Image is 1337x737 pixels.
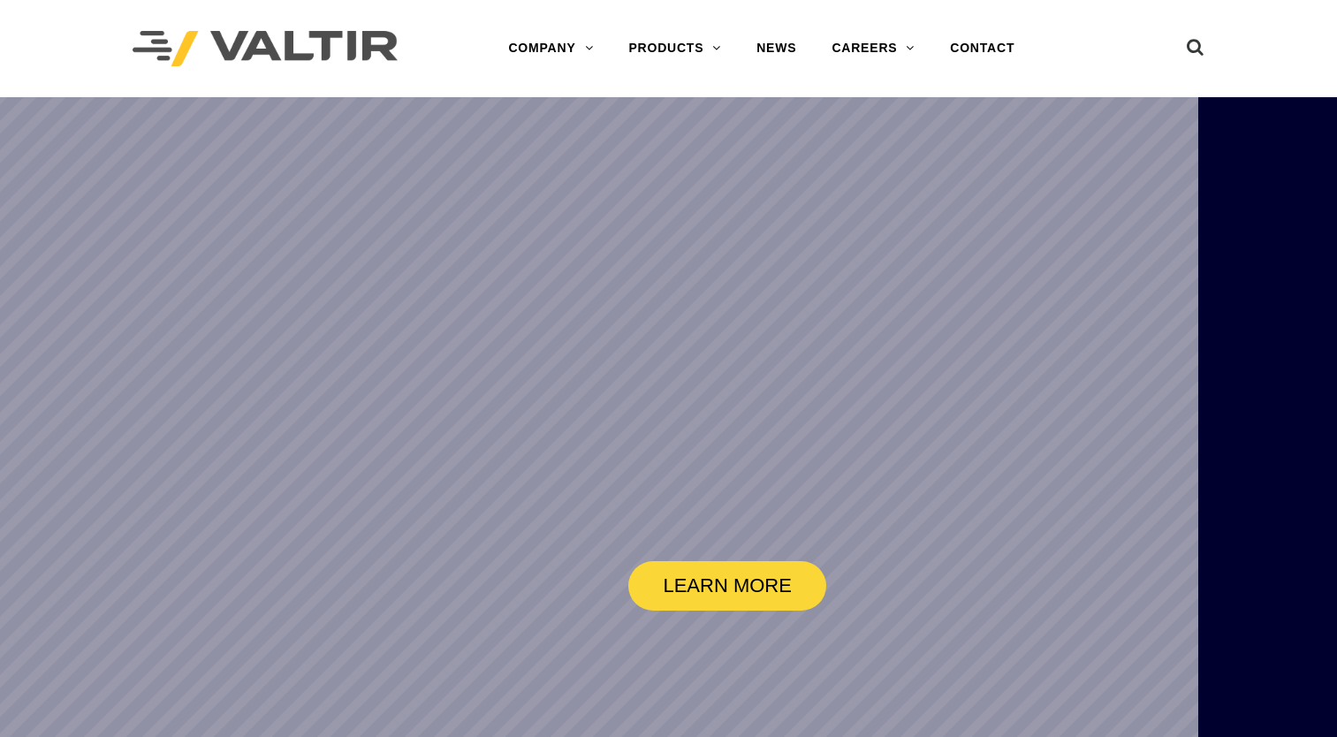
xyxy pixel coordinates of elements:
a: COMPANY [490,31,611,66]
a: NEWS [739,31,814,66]
a: CAREERS [814,31,932,66]
a: PRODUCTS [611,31,739,66]
a: CONTACT [932,31,1032,66]
img: Valtir [133,31,398,67]
a: LEARN MORE [628,561,826,611]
